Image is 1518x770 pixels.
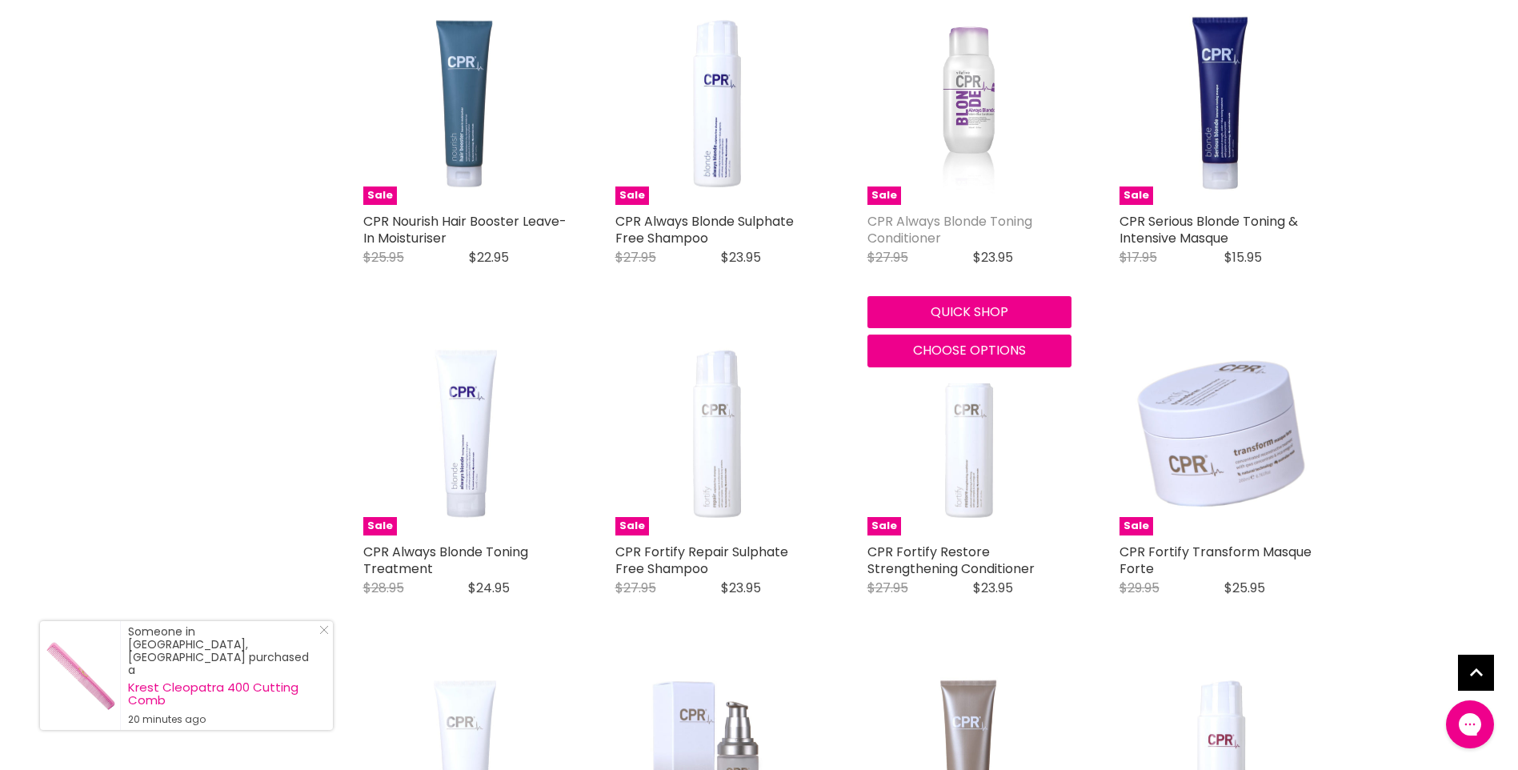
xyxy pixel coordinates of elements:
[867,579,908,597] span: $27.95
[615,517,649,535] span: Sale
[615,579,656,597] span: $27.95
[867,543,1035,578] a: CPR Fortify Restore Strengthening Conditioner
[615,212,794,247] a: CPR Always Blonde Sulphate Free Shampoo
[40,621,120,730] a: Visit product page
[469,248,509,267] span: $22.95
[363,331,567,535] a: CPR Always Blonde Toning Treatment Sale
[615,543,788,578] a: CPR Fortify Repair Sulphate Free Shampoo
[468,579,510,597] span: $24.95
[1119,331,1324,535] img: CPR Fortify Transform Masque Forte
[615,331,819,535] img: CPR Fortify Repair Sulphate Free Shampoo
[615,331,819,535] a: CPR Fortify Repair Sulphate Free Shampoo CPR Fortify Repair Sulphate Free Shampoo Sale
[363,248,404,267] span: $25.95
[363,331,567,535] img: CPR Always Blonde Toning Treatment
[1119,186,1153,205] span: Sale
[721,579,761,597] span: $23.95
[1119,579,1160,597] span: $29.95
[867,248,908,267] span: $27.95
[615,248,656,267] span: $27.95
[901,1,1037,205] img: CPR Always Blonde Conditioner
[1224,579,1265,597] span: $25.95
[913,341,1026,359] span: Choose options
[128,681,317,707] a: Krest Cleopatra 400 Cutting Comb
[1119,1,1324,205] img: CPR Serious Blonde Toning & Intensive Masque
[615,1,819,205] a: CPR Always Blonde Sulphate Free Shampoo CPR Always Blonde Sulphate Free Shampoo Sale
[867,331,1071,535] a: CPR Fortify Restore Strengthening Conditioner CPR Fortify Restore Strengthening Conditioner Sale
[363,186,397,205] span: Sale
[1224,248,1262,267] span: $15.95
[363,543,528,578] a: CPR Always Blonde Toning Treatment
[973,248,1013,267] span: $23.95
[128,713,317,726] small: 20 minutes ago
[615,1,819,205] img: CPR Always Blonde Sulphate Free Shampoo
[313,625,329,641] a: Close Notification
[721,248,761,267] span: $23.95
[1438,695,1502,754] iframe: Gorgias live chat messenger
[615,186,649,205] span: Sale
[1119,1,1324,205] a: CPR Serious Blonde Toning & Intensive Masque CPR Serious Blonde Toning & Intensive Masque Sale
[1119,212,1298,247] a: CPR Serious Blonde Toning & Intensive Masque
[1119,248,1157,267] span: $17.95
[363,1,567,205] a: CPR Nourish Hair Booster Leave-In Moisturiser Sale
[363,1,567,205] img: CPR Nourish Hair Booster Leave-In Moisturiser
[363,517,397,535] span: Sale
[867,296,1071,328] button: Quick shop
[363,212,567,247] a: CPR Nourish Hair Booster Leave-In Moisturiser
[867,517,901,535] span: Sale
[867,212,1032,247] a: CPR Always Blonde Toning Conditioner
[363,579,404,597] span: $28.95
[128,625,317,726] div: Someone in [GEOGRAPHIC_DATA], [GEOGRAPHIC_DATA] purchased a
[867,186,901,205] span: Sale
[319,625,329,635] svg: Close Icon
[1119,517,1153,535] span: Sale
[867,331,1071,535] img: CPR Fortify Restore Strengthening Conditioner
[1119,543,1312,578] a: CPR Fortify Transform Masque Forte
[867,1,1071,205] a: CPR Always Blonde Conditioner CPR Always Blonde Toning Conditioner Sale
[973,579,1013,597] span: $23.95
[1119,331,1324,535] a: CPR Fortify Transform Masque Forte Sale
[867,335,1071,367] button: Choose options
